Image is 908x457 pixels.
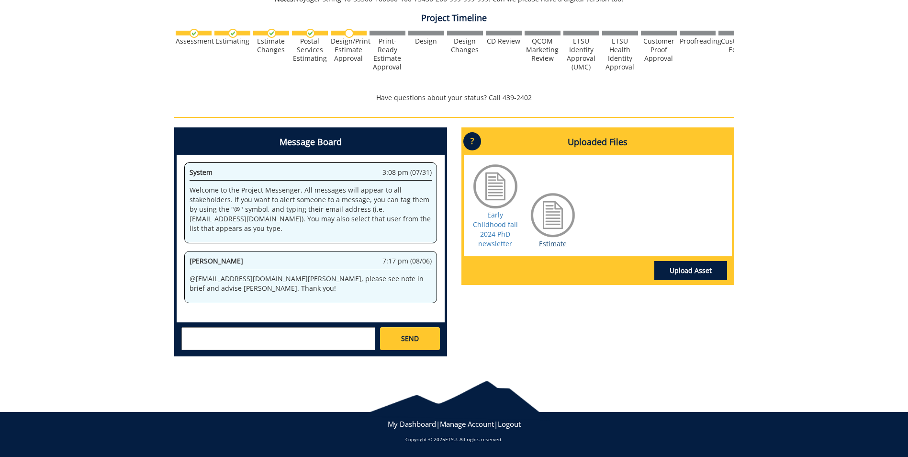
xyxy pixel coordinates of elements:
[177,130,445,155] h4: Message Board
[563,37,599,71] div: ETSU Identity Approval (UMC)
[382,168,432,177] span: 3:08 pm (07/31)
[486,37,522,46] div: CD Review
[190,29,199,38] img: checkmark
[331,37,367,63] div: Design/Print Estimate Approval
[345,29,354,38] img: no
[498,419,521,429] a: Logout
[680,37,716,46] div: Proofreading
[176,37,212,46] div: Assessment
[292,37,328,63] div: Postal Services Estimating
[253,37,289,54] div: Estimate Changes
[190,168,213,177] span: System
[382,256,432,266] span: 7:17 pm (08/06)
[174,93,734,103] p: Have questions about your status? Call 439-2402
[654,261,727,280] a: Upload Asset
[190,185,432,233] p: Welcome to the Project Messenger. All messages will appear to all stakeholders. If you want to al...
[440,419,494,429] a: Manage Account
[370,37,405,71] div: Print-Ready Estimate Approval
[641,37,677,63] div: Customer Proof Approval
[525,37,560,63] div: QCOM Marketing Review
[463,132,481,150] p: ?
[267,29,276,38] img: checkmark
[190,256,243,265] span: [PERSON_NAME]
[445,436,457,443] a: ETSU
[473,210,518,248] a: Early Childhood fall 2024 PhD newsletter
[464,130,732,155] h4: Uploaded Files
[401,334,419,343] span: SEND
[181,327,375,350] textarea: messageToSend
[190,274,432,293] p: @ [EMAIL_ADDRESS][DOMAIN_NAME] [PERSON_NAME], please see note in brief and advise [PERSON_NAME]. ...
[539,239,567,248] a: Estimate
[718,37,754,54] div: Customer Edits
[380,327,439,350] a: SEND
[306,29,315,38] img: checkmark
[408,37,444,46] div: Design
[447,37,483,54] div: Design Changes
[388,419,436,429] a: My Dashboard
[174,13,734,23] h4: Project Timeline
[228,29,237,38] img: checkmark
[214,37,250,46] div: Estimating
[602,37,638,71] div: ETSU Health Identity Approval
